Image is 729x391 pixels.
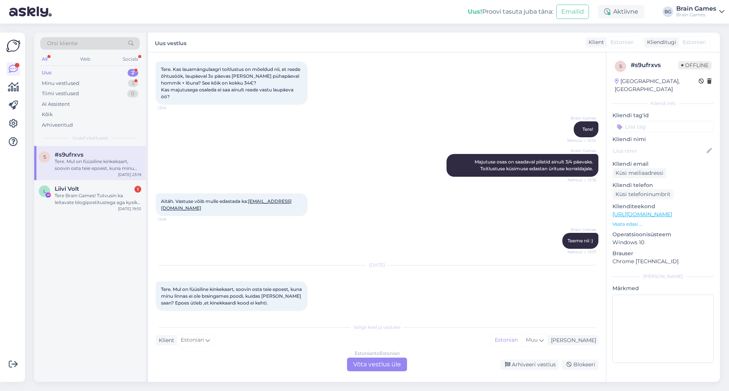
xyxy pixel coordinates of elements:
[47,39,77,47] span: Otsi kliente
[127,90,138,97] div: 0
[181,336,204,344] span: Estonian
[42,111,53,118] div: Kõik
[118,206,141,212] div: [DATE] 19:55
[615,77,699,93] div: [GEOGRAPHIC_DATA], [GEOGRAPHIC_DATA]
[526,336,538,343] span: Muu
[158,105,186,111] span: 13:14
[568,238,593,243] span: Teeme nii :)
[568,115,596,121] span: Brain Games
[582,126,593,132] span: Tere!
[612,273,714,280] div: [PERSON_NAME]
[42,80,79,87] div: Minu vestlused
[612,239,714,247] p: Windows 10
[55,158,141,172] div: Tere. Mul on füüsiline kinkekaart, soovin osta teie epoest, kuna minu linnas ei ole braingames po...
[619,63,622,69] span: s
[644,38,676,46] div: Klienditugi
[156,262,598,269] div: [DATE]
[612,181,714,189] p: Kliendi telefon
[676,12,716,18] div: Brain Games
[612,258,714,265] p: Chrome [TECHNICAL_ID]
[612,100,714,107] div: Kliendi info
[156,324,598,331] div: Valige keel ja vastake
[612,121,714,132] input: Lisa tag
[156,336,174,344] div: Klient
[55,192,141,206] div: Tere Brain Games! Tutvusin ka leitavate blogipostitustega aga kysiks ka isiklikku soovitust - tah...
[598,5,644,19] div: Aktiivne
[556,5,589,19] button: Emailid
[158,311,186,317] span: 23:19
[134,186,141,193] div: 1
[612,168,666,178] div: Küsi meiliaadressi
[612,250,714,258] p: Brauser
[158,217,186,222] span: 13:16
[612,135,714,143] p: Kliendi nimi
[676,6,724,18] a: Brain GamesBrain Games
[612,189,674,199] div: Küsi telefoninumbrit
[612,160,714,168] p: Kliendi email
[73,135,108,141] span: Uued vestlused
[121,54,140,64] div: Socials
[347,358,407,371] div: Võta vestlus üle
[612,203,714,210] p: Klienditeekond
[678,61,712,69] span: Offline
[79,54,92,64] div: Web
[475,159,594,171] span: Majutuse osas on saadaval piletid ainult 3/4 päevaks. Toitlustuse küsimuse edastan ürituse korral...
[42,100,70,108] div: AI Assistent
[155,37,186,47] label: Uus vestlus
[161,66,301,99] span: Tere. Kas lauamängulaagri toitlustus on mõeldud nii, et reede õhtusöök, laupäeval 3x päevas [PERS...
[40,54,49,64] div: All
[612,231,714,239] p: Operatsioonisüsteem
[42,90,79,97] div: Tiimi vestlused
[468,7,553,16] div: Proovi tasuta juba täna:
[612,111,714,119] p: Kliendi tag'id
[562,360,598,370] div: Blokeeri
[128,80,138,87] div: 3
[500,360,559,370] div: Arhiveeri vestlus
[611,38,634,46] span: Estonian
[548,336,596,344] div: [PERSON_NAME]
[161,198,292,211] span: Aitäh. Vastuse võib mulle edastada ka:
[568,249,596,255] span: Nähtud ✓ 13:17
[676,6,716,12] div: Brain Games
[55,185,79,192] span: Liivi Volt
[612,284,714,292] p: Märkmed
[491,334,522,346] div: Estonian
[161,286,303,306] span: Tere. Mul on füüsiline kinkekaart, soovin osta teie epoest, kuna minu linnas ei ole braingames po...
[568,227,596,232] span: Brain Games
[118,172,141,177] div: [DATE] 23:19
[585,38,604,46] div: Klient
[468,8,482,15] b: Uus!
[43,188,46,194] span: L
[567,138,596,143] span: Nähtud ✓ 13:14
[42,69,52,77] div: Uus
[612,221,714,228] p: Vaata edasi ...
[128,69,138,77] div: 2
[612,211,672,218] a: [URL][DOMAIN_NAME]
[663,6,673,17] div: BG
[631,61,678,70] div: # s9ufrxvs
[613,147,705,155] input: Lisa nimi
[42,121,73,129] div: Arhiveeritud
[683,38,706,46] span: Estonian
[568,177,596,183] span: Nähtud ✓ 13:16
[43,154,46,160] span: s
[355,350,400,357] div: Estonian to Estonian
[6,39,21,53] img: Askly Logo
[568,148,596,154] span: Brain Games
[55,151,84,158] span: #s9ufrxvs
